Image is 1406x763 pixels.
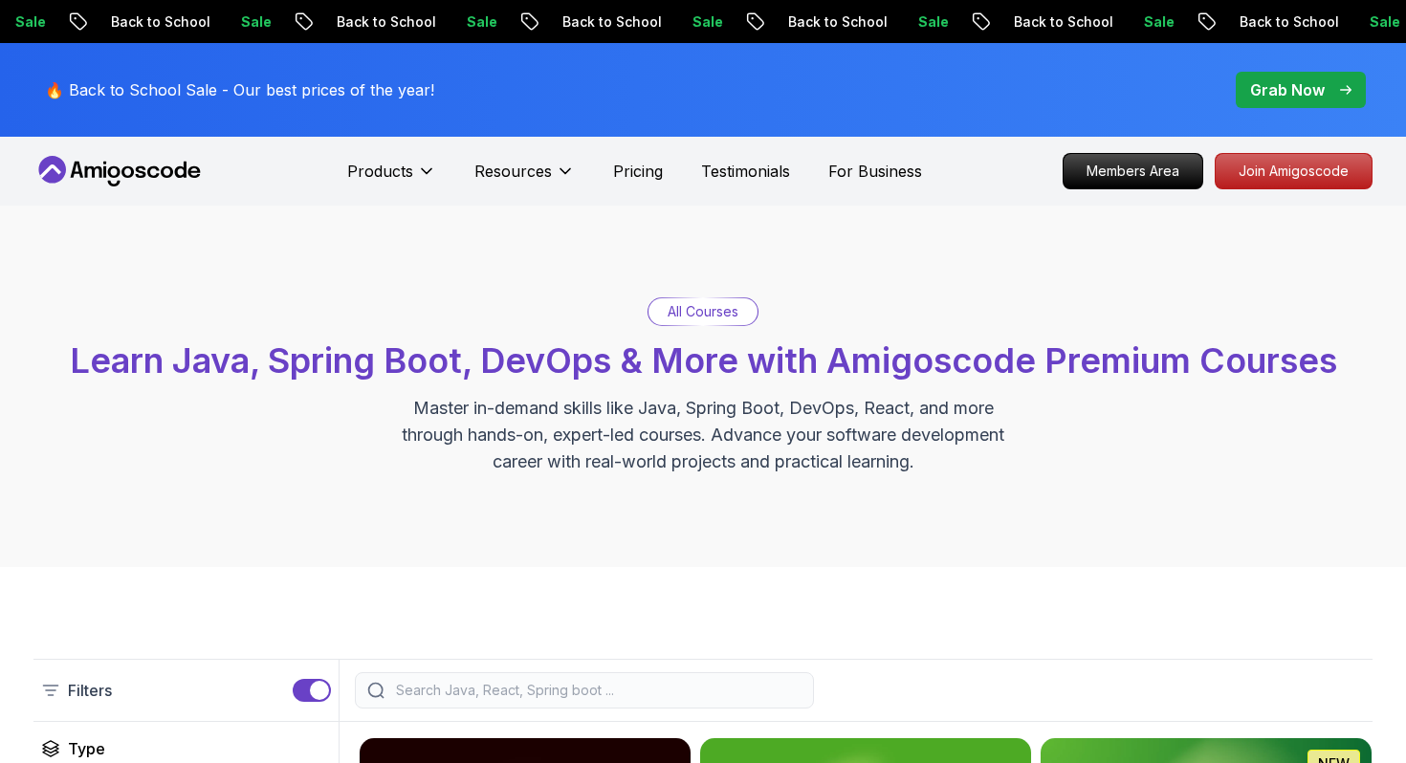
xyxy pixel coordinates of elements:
p: Sale [302,12,363,32]
p: Sale [528,12,589,32]
p: Sale [1205,12,1266,32]
a: Members Area [1063,153,1203,189]
p: Back to School [1075,12,1205,32]
p: Back to School [172,12,302,32]
a: Testimonials [701,160,790,183]
button: Resources [474,160,575,198]
p: Resources [474,160,552,183]
p: Master in-demand skills like Java, Spring Boot, DevOps, React, and more through hands-on, expert-... [382,395,1024,475]
p: Products [347,160,413,183]
a: Join Amigoscode [1215,153,1373,189]
a: For Business [828,160,922,183]
span: Learn Java, Spring Boot, DevOps & More with Amigoscode Premium Courses [70,339,1337,381]
p: Back to School [624,12,754,32]
p: Grab Now [1250,78,1325,101]
input: Search Java, React, Spring boot ... [392,681,802,700]
h2: Type [68,737,105,760]
p: Sale [77,12,138,32]
p: Sale [754,12,815,32]
p: 🔥 Back to School Sale - Our best prices of the year! [45,78,434,101]
p: All Courses [668,302,738,321]
p: Back to School [849,12,979,32]
p: Members Area [1064,154,1202,188]
p: Sale [979,12,1041,32]
button: Products [347,160,436,198]
a: Pricing [613,160,663,183]
p: Filters [68,679,112,702]
p: Back to School [398,12,528,32]
p: Join Amigoscode [1216,154,1372,188]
